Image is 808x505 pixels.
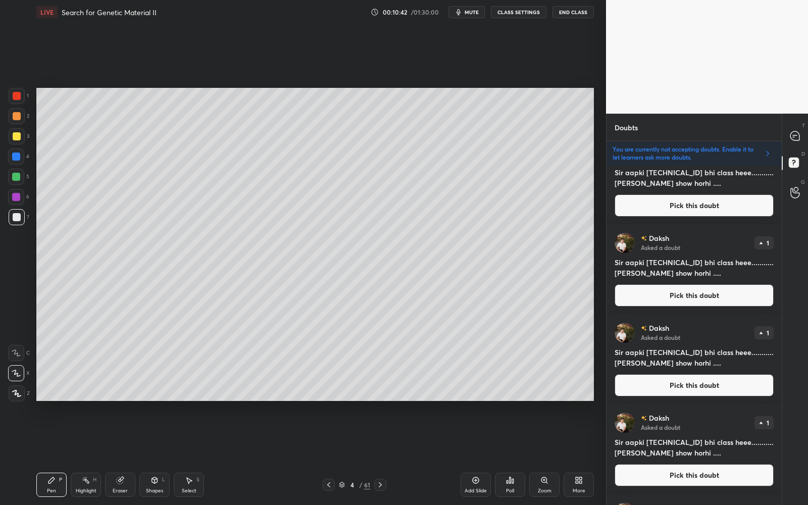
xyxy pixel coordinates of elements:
[465,488,487,493] div: Add Slide
[9,385,30,401] div: Z
[47,488,56,493] div: Pen
[573,488,585,493] div: More
[641,416,647,421] img: no-rating-badge.077c3623.svg
[146,488,163,493] div: Shapes
[36,6,58,18] div: LIVE
[767,240,769,246] p: 1
[615,194,774,217] button: Pick this doubt
[649,324,669,332] p: Daksh
[641,333,680,341] p: Asked a doubt
[641,243,680,251] p: Asked a doubt
[615,347,774,368] h4: Sir aapki [TECHNICAL_ID] bhi class heee...........[PERSON_NAME] show horhi ....
[613,145,760,162] p: You are currently not accepting doubts. Enable it to let learners ask more doubts.
[767,420,769,426] p: 1
[162,477,165,482] div: L
[641,423,680,431] p: Asked a doubt
[448,6,485,18] button: mute
[801,150,805,158] p: D
[615,374,774,396] button: Pick this doubt
[8,365,30,381] div: X
[8,148,29,165] div: 4
[113,488,128,493] div: Eraser
[59,477,62,482] div: P
[347,482,357,488] div: 4
[607,166,782,505] div: grid
[615,167,774,188] h4: Sir aapki [TECHNICAL_ID] bhi class heee...........[PERSON_NAME] show horhi ....
[641,236,647,241] img: no-rating-badge.077c3623.svg
[615,464,774,486] button: Pick this doubt
[615,257,774,278] h4: Sir aapki [TECHNICAL_ID] bhi class heee...........[PERSON_NAME] show horhi ....
[9,128,29,144] div: 3
[802,122,805,129] p: T
[801,178,805,186] p: G
[506,488,514,493] div: Poll
[9,108,29,124] div: 2
[9,88,29,104] div: 1
[615,233,635,253] img: d32551dfaf8e40f7a4da5ed33ac7fa96.jpg
[607,114,646,141] p: Doubts
[93,477,96,482] div: H
[491,6,546,18] button: CLASS SETTINGS
[9,209,29,225] div: 7
[767,330,769,336] p: 1
[641,326,647,331] img: no-rating-badge.077c3623.svg
[615,413,635,433] img: d32551dfaf8e40f7a4da5ed33ac7fa96.jpg
[8,169,29,185] div: 5
[615,323,635,343] img: d32551dfaf8e40f7a4da5ed33ac7fa96.jpg
[182,488,196,493] div: Select
[196,477,199,482] div: S
[359,482,362,488] div: /
[8,189,29,205] div: 6
[615,437,774,458] h4: Sir aapki [TECHNICAL_ID] bhi class heee...........[PERSON_NAME] show horhi ....
[76,488,96,493] div: Highlight
[8,345,30,361] div: C
[62,8,157,17] h4: Search for Genetic Material II
[615,284,774,307] button: Pick this doubt
[465,9,479,16] span: mute
[364,480,370,489] div: 61
[552,6,594,18] button: End Class
[649,414,669,422] p: Daksh
[538,488,551,493] div: Zoom
[649,234,669,242] p: Daksh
